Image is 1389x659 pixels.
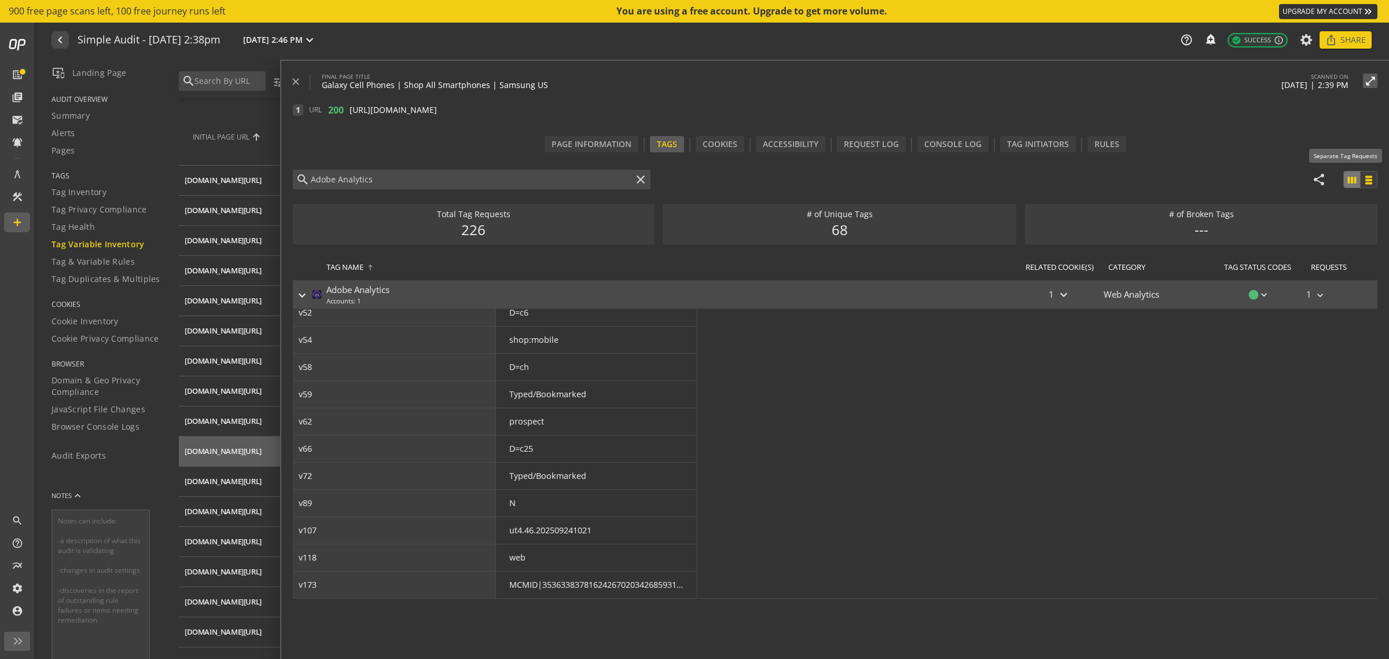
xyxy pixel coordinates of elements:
[12,114,23,126] mat-icon: mark_email_read
[12,537,23,549] mat-icon: help_outline
[52,110,90,122] span: Summary
[52,171,164,181] span: TAGS
[696,136,744,152] div: Cookies
[1180,34,1193,46] mat-icon: help_outline
[185,627,262,638] div: [DOMAIN_NAME][URL]
[52,421,139,433] span: Browser Console Logs
[185,356,262,367] div: [DOMAIN_NAME][URL]
[1362,6,1374,17] mat-icon: keyboard_double_arrow_right
[1049,288,1072,302] div: 1
[1325,34,1337,46] mat-icon: ios_share
[52,256,135,268] span: Tag & Variable Rules
[1340,30,1366,50] span: Share
[1363,75,1377,87] mat-icon: open_in_full
[12,69,23,80] mat-icon: list_alt
[303,33,317,47] mat-icon: expand_more
[52,404,145,415] span: JavaScript File Changes
[193,132,249,142] div: INITIAL PAGE URL
[832,220,848,240] div: 68
[509,497,516,510] div: N
[185,325,262,336] div: [DOMAIN_NAME][URL]
[299,470,312,482] div: v72
[193,132,694,142] div: INITIAL PAGE URL
[1169,208,1234,220] div: # of Broken Tags
[309,104,322,116] span: URL
[1314,290,1326,301] mat-icon: keyboard_arrow_right
[1311,262,1347,273] div: Requests
[509,443,533,455] div: D=c25
[1057,288,1071,302] mat-icon: keyboard_arrow_down
[295,288,309,302] mat-icon: keyboard_arrow_right
[437,208,510,220] div: Total Tag Requests
[509,416,544,428] div: prospect
[52,204,147,215] span: Tag Privacy Compliance
[185,446,262,457] div: [DOMAIN_NAME][URL]
[326,296,389,306] div: Accounts: 1
[367,264,374,271] mat-icon: north
[12,515,23,526] mat-icon: search
[350,104,437,116] span: [URL][DOMAIN_NAME]
[326,262,363,273] div: Tag Name
[1087,136,1126,152] div: Rules
[185,476,262,487] div: [DOMAIN_NAME][URL]
[185,536,262,547] div: [DOMAIN_NAME][URL]
[52,66,65,80] mat-icon: important_devices
[1364,175,1374,185] mat-icon: view_week
[299,389,312,401] div: v59
[299,307,312,319] div: v52
[182,74,193,88] mat-icon: search
[185,295,262,306] div: [DOMAIN_NAME][URL]
[273,76,285,88] mat-icon: tune
[52,94,164,104] span: AUDIT OVERVIEW
[1281,72,1348,80] label: SCANNED ON
[1274,35,1284,45] mat-icon: info_outline
[52,333,159,345] span: Cookie Privacy Compliance
[52,186,106,198] span: Tag Inventory
[52,273,160,285] span: Tag Duplicates & Multiples
[52,239,145,250] span: Tag Variable Inventory
[917,136,989,152] div: Console Log
[12,91,23,103] mat-icon: library_books
[509,579,684,591] div: MCMID|35363383781624267020342685931779810703
[299,525,317,537] div: v107
[52,359,164,369] span: BROWSER
[185,506,262,517] div: [DOMAIN_NAME][URL]
[1258,289,1270,301] mat-icon: keyboard_arrow_down
[52,127,75,139] span: Alerts
[509,361,529,374] div: D=ch
[72,490,83,501] mat-icon: keyboard_arrow_up
[185,235,262,246] div: [DOMAIN_NAME][URL]
[52,482,83,510] button: NOTES
[293,309,1377,598] div: tagAdobe AnalyticsAccounts: 11Web Analytics1
[185,265,262,276] div: [DOMAIN_NAME][URL]
[1000,136,1076,152] div: Tag Initiators
[326,284,389,296] div: Adobe Analytics
[1312,173,1326,186] mat-icon: share
[185,596,262,607] div: [DOMAIN_NAME][URL]
[296,173,310,186] mat-icon: search
[1281,79,1307,90] span: [DATE]
[1306,288,1373,301] div: 1
[299,361,312,374] div: v58
[1195,220,1208,240] div: ---
[241,32,319,47] button: [DATE] 2:46 PM
[268,71,335,92] button: Filters
[1310,79,1315,90] span: |
[322,72,548,80] label: FINAL PAGE TITLE
[299,416,312,428] div: v62
[12,217,23,228] mat-icon: add
[509,389,586,401] div: Typed/Bookmarked
[52,66,127,80] span: Landing Page
[12,583,23,594] mat-icon: settings
[756,136,825,152] div: Accessibility
[185,205,262,216] div: [DOMAIN_NAME][URL]
[12,191,23,203] mat-icon: construction
[1104,281,1219,309] div: Web Analytics
[52,316,119,327] span: Cookie Inventory
[1248,289,1259,301] mat-icon: circle
[322,79,548,90] span: Galaxy Cell Phones | Shop All Smartphones | Samsung US
[12,605,23,617] mat-icon: account_circle
[650,136,684,152] div: Tags
[293,104,303,116] span: 1
[193,75,263,87] input: Search By URL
